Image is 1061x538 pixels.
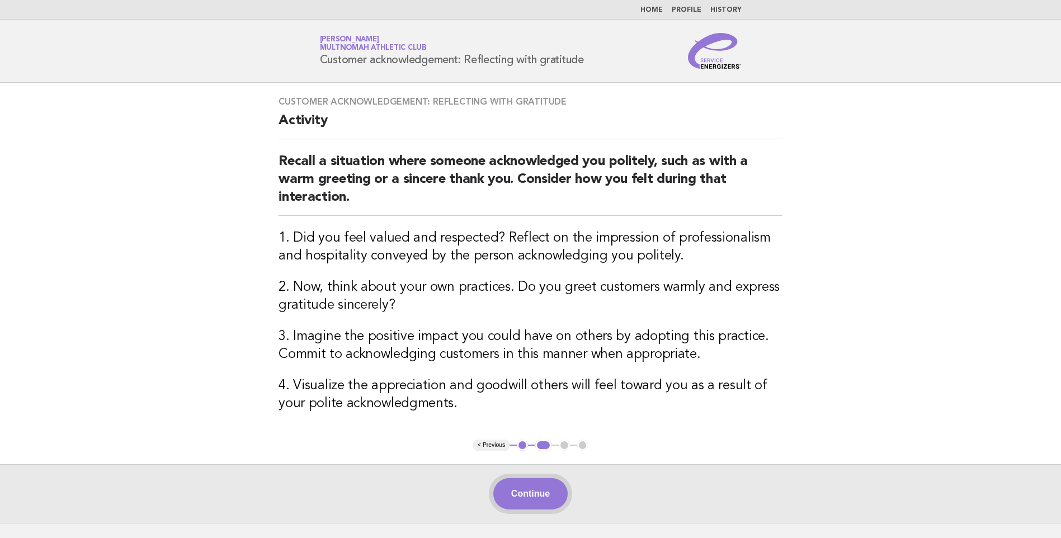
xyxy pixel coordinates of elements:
[640,7,663,13] a: Home
[688,33,742,69] img: Service Energizers
[320,36,584,65] h1: Customer acknowledgement: Reflecting with gratitude
[535,440,551,451] button: 2
[672,7,701,13] a: Profile
[279,112,782,139] h2: Activity
[279,328,782,364] h3: 3. Imagine the positive impact you could have on others by adopting this practice. Commit to ackn...
[279,96,782,107] h3: Customer acknowledgement: Reflecting with gratitude
[279,377,782,413] h3: 4. Visualize the appreciation and goodwill others will feel toward you as a result of your polite...
[493,478,568,509] button: Continue
[279,229,782,265] h3: 1. Did you feel valued and respected? Reflect on the impression of professionalism and hospitalit...
[517,440,528,451] button: 1
[320,45,427,52] span: Multnomah Athletic Club
[279,153,782,216] h2: Recall a situation where someone acknowledged you politely, such as with a warm greeting or a sin...
[320,36,427,51] a: [PERSON_NAME]Multnomah Athletic Club
[710,7,742,13] a: History
[279,279,782,314] h3: 2. Now, think about your own practices. Do you greet customers warmly and express gratitude since...
[473,440,510,451] button: < Previous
